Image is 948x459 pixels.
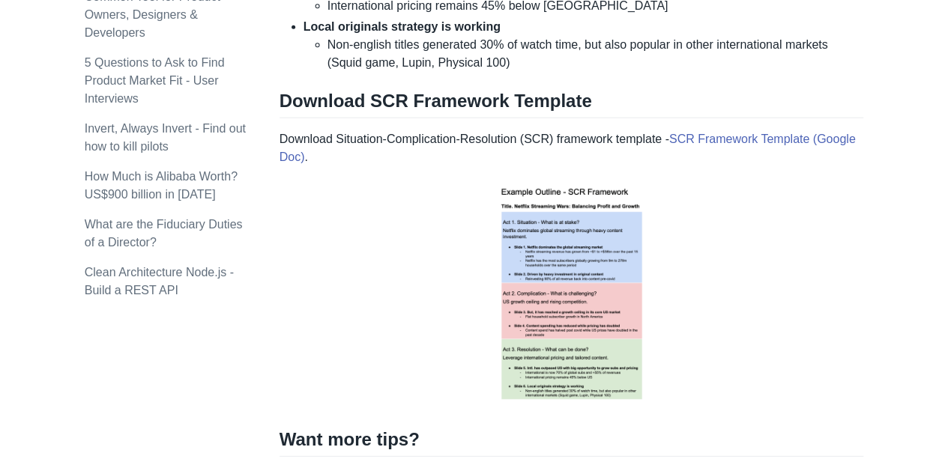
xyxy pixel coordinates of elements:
a: What are the Fiduciary Duties of a Director? [85,218,243,249]
li: Non-english titles generated 30% of watch time, but also popular in other international markets (... [327,36,864,72]
p: Download Situation-Complication-Resolution (SCR) framework template - . [280,130,864,166]
a: SCR Framework Template (Google Doc) [280,133,856,163]
img: example scr template [475,178,667,410]
a: Invert, Always Invert - Find out how to kill pilots [85,122,246,153]
h2: Download SCR Framework Template [280,90,864,118]
a: Clean Architecture Node.js - Build a REST API [85,266,234,297]
strong: Local originals strategy is working [304,20,501,33]
h2: Want more tips? [280,428,864,457]
a: 5 Questions to Ask to Find Product Market Fit - User Interviews [85,56,225,105]
a: How Much is Alibaba Worth? US$900 billion in [DATE] [85,170,238,201]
